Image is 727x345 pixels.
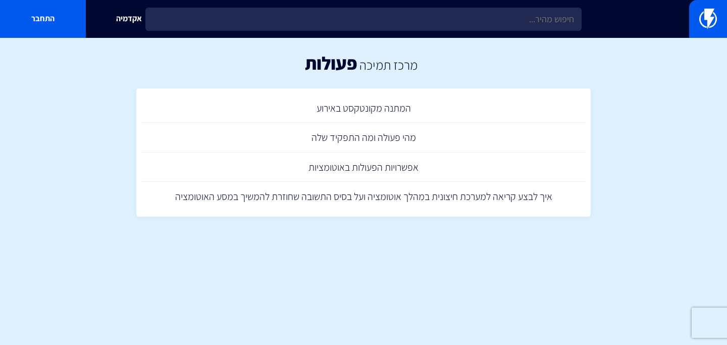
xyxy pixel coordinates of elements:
input: חיפוש מהיר... [145,8,582,31]
a: מרכז תמיכה [359,56,418,73]
a: המתנה מקונטקסט באירוע [141,93,586,123]
a: מהי פעולה ומה התפקיד שלה [141,123,586,153]
h1: פעולות [305,53,357,73]
a: איך לבצע קריאה למערכת חיצונית במהלך אוטומציה ועל בסיס התשובה שחוזרת להמשיך במסע האוטומציה [141,182,586,212]
a: אפשרויות הפעולות באוטומציות [141,153,586,182]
